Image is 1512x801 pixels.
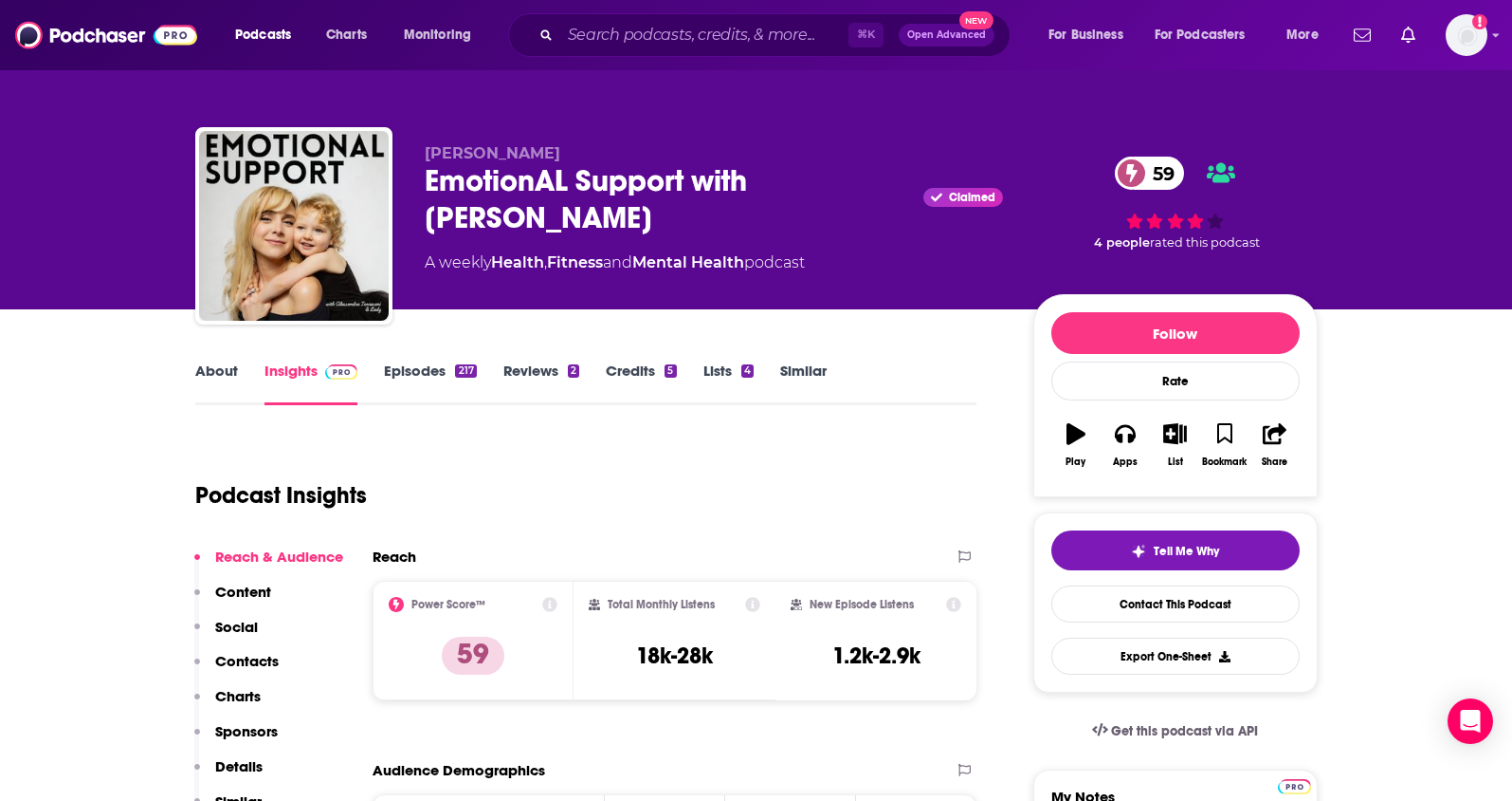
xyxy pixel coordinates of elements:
span: Charts [326,22,367,48]
p: Details [215,757,263,775]
p: Sponsors [215,722,278,740]
span: Monitoring [404,22,471,48]
h3: 18k-28k [636,642,713,670]
h3: 1.2k-2.9k [832,642,920,670]
p: Contacts [215,652,279,670]
a: Mental Health [632,253,744,271]
div: Apps [1113,456,1138,468]
img: tell me why sparkle [1131,544,1146,559]
span: Podcasts [235,22,291,48]
img: EmotionAL Support with Alessandra Torresani [199,131,389,321]
p: 59 [442,637,504,675]
a: Episodes217 [384,362,476,405]
button: Charts [194,687,261,722]
span: 59 [1134,157,1184,190]
a: Contact This Podcast [1051,586,1300,623]
span: rated this podcast [1150,235,1260,250]
button: Follow [1051,312,1300,354]
p: Reach & Audience [215,548,343,566]
span: Open Advanced [907,30,986,40]
button: Share [1249,411,1299,479]
img: Podchaser - Follow, Share and Rate Podcasts [15,17,197,53]
a: Health [491,253,544,271]
a: InsightsPodchaser Pro [264,362,358,405]
button: Apps [1101,411,1150,479]
h2: New Episode Listens [810,598,914,611]
button: List [1150,411,1199,479]
button: Bookmark [1200,411,1249,479]
img: Podchaser Pro [325,364,358,380]
a: Fitness [547,253,603,271]
button: Reach & Audience [194,548,343,583]
img: User Profile [1446,14,1487,56]
button: Contacts [194,652,279,687]
span: More [1286,22,1319,48]
a: Pro website [1278,776,1311,794]
button: open menu [1273,20,1342,50]
div: Rate [1051,362,1300,400]
span: Tell Me Why [1154,544,1219,559]
a: Show notifications dropdown [1346,19,1378,51]
div: 2 [568,364,579,378]
a: Show notifications dropdown [1394,19,1423,51]
h2: Audience Demographics [373,761,545,779]
div: Search podcasts, credits, & more... [526,13,1029,57]
button: Export One-Sheet [1051,638,1300,675]
img: Podchaser Pro [1278,779,1311,794]
button: open menu [1035,20,1147,50]
span: For Podcasters [1155,22,1246,48]
div: List [1168,456,1183,468]
h1: Podcast Insights [195,481,367,510]
p: Social [215,618,258,636]
span: Claimed [949,193,995,202]
span: [PERSON_NAME] [425,144,560,162]
div: Share [1262,456,1287,468]
button: Details [194,757,263,792]
div: Bookmark [1202,456,1247,468]
div: 59 4 peoplerated this podcast [1033,144,1318,262]
span: ⌘ K [848,23,884,47]
span: Logged in as kochristina [1446,14,1487,56]
button: Social [194,618,258,653]
a: Similar [780,362,827,405]
div: Play [1066,456,1085,468]
div: 217 [455,364,476,378]
p: Content [215,583,271,601]
button: Content [194,583,271,618]
span: For Business [1048,22,1123,48]
div: 4 [741,364,754,378]
a: Credits5 [606,362,676,405]
a: Reviews2 [503,362,579,405]
button: open menu [1142,20,1273,50]
span: , [544,253,547,271]
a: 59 [1115,157,1184,190]
button: open menu [222,20,316,50]
span: Get this podcast via API [1111,723,1258,739]
h2: Reach [373,548,416,566]
h2: Total Monthly Listens [608,598,715,611]
button: open menu [391,20,496,50]
div: A weekly podcast [425,251,805,274]
input: Search podcasts, credits, & more... [560,20,848,50]
span: 4 people [1094,235,1150,250]
a: About [195,362,238,405]
a: Lists4 [703,362,754,405]
div: 5 [665,364,676,378]
button: Open AdvancedNew [899,24,994,47]
button: Play [1051,411,1101,479]
a: Charts [314,20,378,50]
span: and [603,253,632,271]
svg: Add a profile image [1472,14,1487,29]
h2: Power Score™ [411,598,485,611]
div: Open Intercom Messenger [1448,699,1493,744]
a: Get this podcast via API [1077,708,1274,754]
button: Sponsors [194,722,278,757]
button: tell me why sparkleTell Me Why [1051,531,1300,570]
p: Charts [215,687,261,705]
span: New [959,11,993,29]
button: Show profile menu [1446,14,1487,56]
